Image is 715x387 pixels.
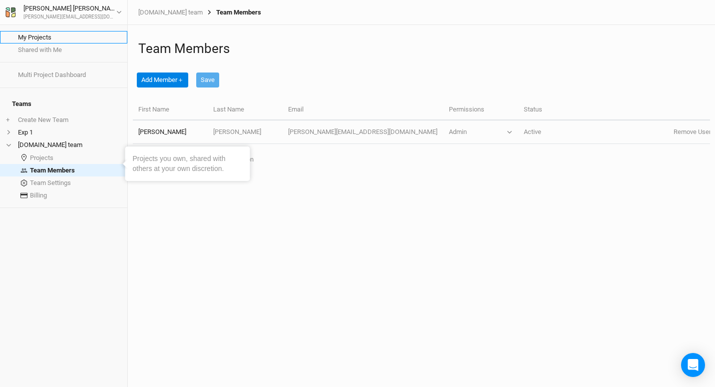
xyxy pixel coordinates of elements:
[5,3,122,21] button: [PERSON_NAME] [PERSON_NAME][PERSON_NAME][EMAIL_ADDRESS][DOMAIN_NAME]
[681,353,705,377] div: Open Intercom Messenger
[138,8,203,16] a: [DOMAIN_NAME] team
[133,99,208,121] th: First Name
[449,127,513,136] button: Admin
[518,99,593,121] th: Status
[518,120,593,144] td: Active
[23,3,116,13] div: [PERSON_NAME] [PERSON_NAME]
[6,94,121,114] h4: Teams
[133,154,243,173] div: Projects you own, shared with others at your own discretion.
[23,13,116,21] div: [PERSON_NAME][EMAIL_ADDRESS][DOMAIN_NAME]
[208,120,283,144] td: [PERSON_NAME]
[449,127,467,136] div: Admin
[203,8,261,16] div: Team Members
[674,127,711,136] button: Remove User
[443,99,518,121] th: Permissions
[196,72,219,87] button: Save
[137,72,188,87] button: Add Member＋
[138,41,705,56] h1: Team Members
[283,99,443,121] th: Email
[283,120,443,144] td: [PERSON_NAME][EMAIL_ADDRESS][DOMAIN_NAME]
[6,116,9,124] span: +
[208,99,283,121] th: Last Name
[133,120,208,144] td: [PERSON_NAME]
